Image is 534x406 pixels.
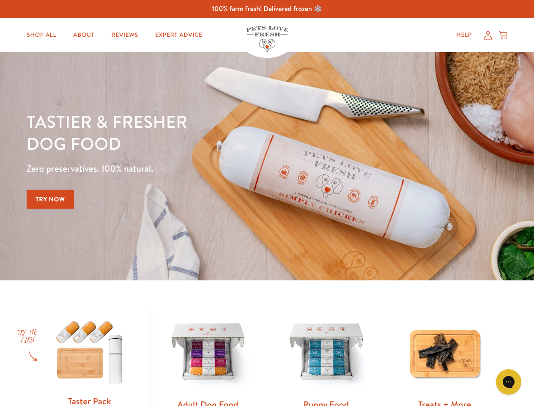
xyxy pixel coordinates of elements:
[492,366,526,398] iframe: Gorgias live chat messenger
[449,27,479,44] a: Help
[27,110,347,154] h1: Tastier & fresher dog food
[20,27,63,44] a: Shop All
[148,27,209,44] a: Expert Advice
[246,26,288,52] img: Pets Love Fresh
[66,27,101,44] a: About
[27,161,347,176] p: Zero preservatives. 100% natural.
[27,190,74,209] a: Try Now
[104,27,145,44] a: Reviews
